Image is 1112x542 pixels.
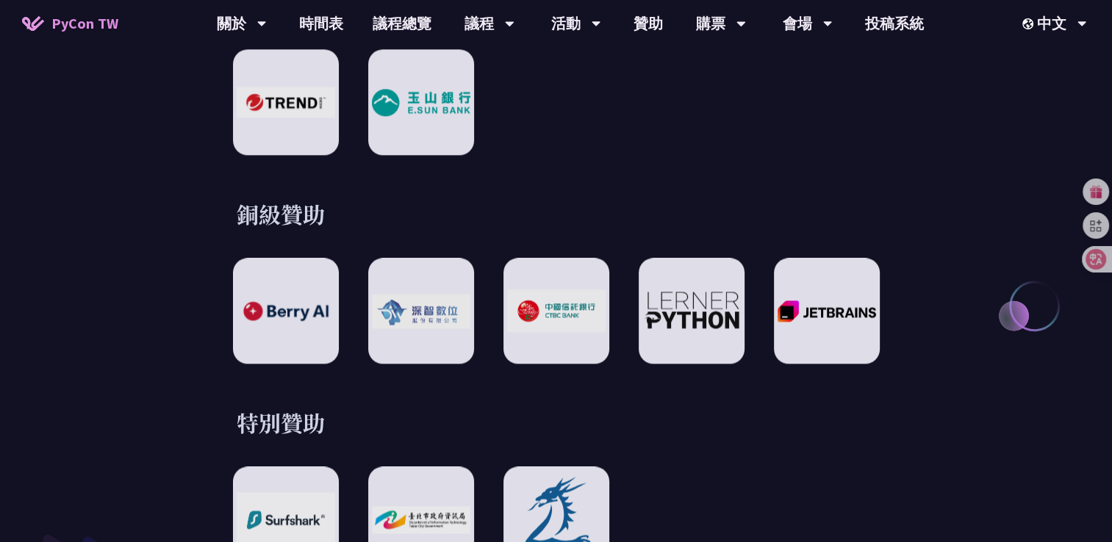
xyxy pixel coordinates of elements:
[372,506,470,533] img: Department of Information Technology, Taipei City Government
[237,199,876,228] h3: 銅級贊助
[642,290,741,331] img: LernerPython
[237,87,335,118] img: 趨勢科技 Trend Micro
[1022,18,1037,29] img: Locale Icon
[237,408,876,437] h3: 特別贊助
[237,297,335,325] img: Berry AI
[778,300,876,322] img: JetBrains
[507,289,606,332] img: CTBC Bank
[51,12,118,35] span: PyCon TW
[372,89,470,116] img: E.SUN Commercial Bank
[372,294,470,328] img: 深智數位
[7,5,133,42] a: PyCon TW
[22,16,44,31] img: Home icon of PyCon TW 2025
